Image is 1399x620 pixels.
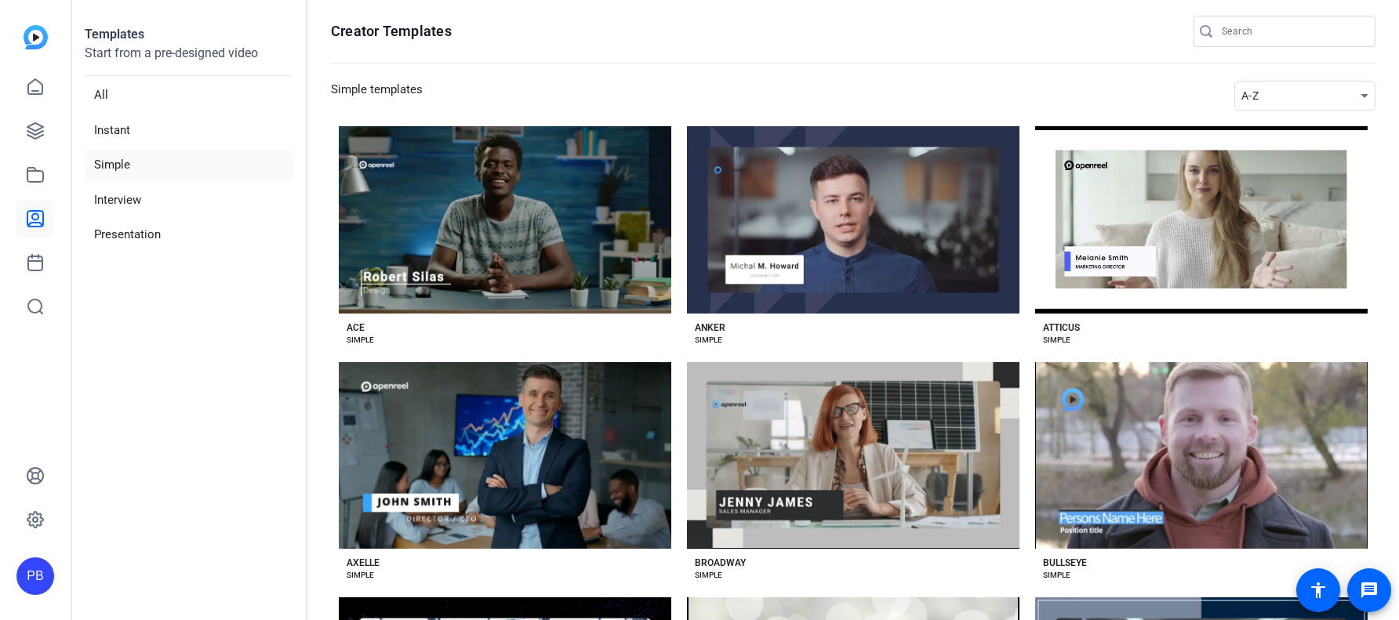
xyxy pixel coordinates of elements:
[1043,557,1087,569] div: BULLSEYE
[687,126,1019,314] button: Template image
[1309,581,1328,600] mat-icon: accessibility
[1360,581,1379,600] mat-icon: message
[687,362,1019,549] button: Template image
[695,321,725,334] div: ANKER
[1222,22,1363,41] input: Search
[695,569,722,582] div: SIMPLE
[347,569,374,582] div: SIMPLE
[24,25,48,49] img: blue-gradient.svg
[85,219,293,251] li: Presentation
[695,557,746,569] div: BROADWAY
[331,22,452,41] h1: Creator Templates
[85,149,293,181] li: Simple
[85,184,293,216] li: Interview
[1043,334,1070,346] div: SIMPLE
[85,44,293,76] p: Start from a pre-designed video
[695,334,722,346] div: SIMPLE
[85,114,293,147] li: Instant
[347,334,374,346] div: SIMPLE
[16,557,54,595] div: PB
[347,321,365,334] div: ACE
[1043,569,1070,582] div: SIMPLE
[85,27,144,42] strong: Templates
[1035,362,1368,549] button: Template image
[331,81,423,111] h3: Simple templates
[339,362,671,549] button: Template image
[1241,89,1259,102] span: A-Z
[1035,126,1368,314] button: Template image
[339,126,671,314] button: Template image
[85,79,293,111] li: All
[347,557,380,569] div: AXELLE
[1043,321,1080,334] div: ATTICUS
